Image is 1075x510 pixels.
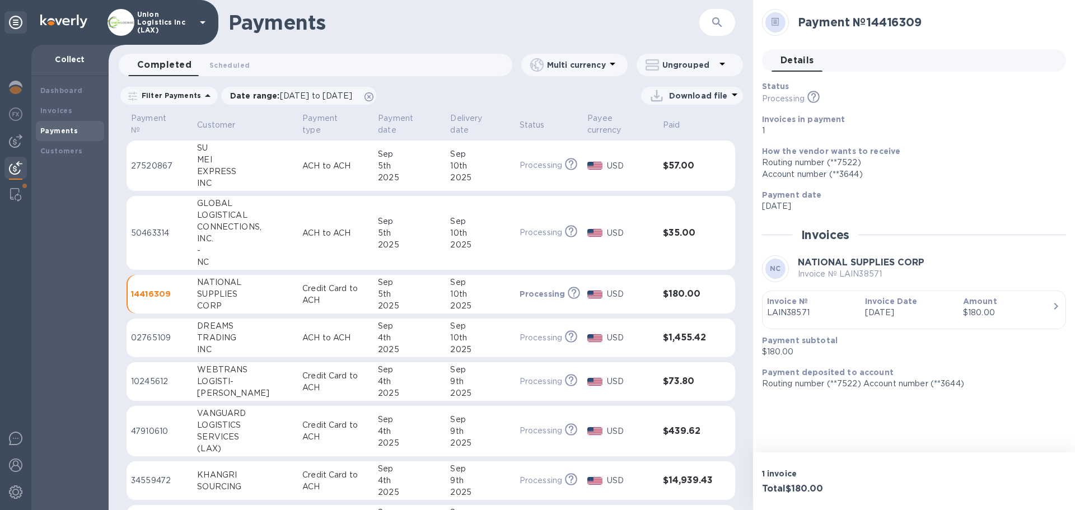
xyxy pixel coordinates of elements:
div: Account number (**3644) [762,169,1057,180]
div: 10th [450,160,510,172]
h2: Payment № 14416309 [798,15,1057,29]
p: Processing [520,288,565,300]
img: USD [587,229,602,237]
span: Status [520,119,559,131]
div: 9th [450,475,510,486]
b: NC [770,264,781,273]
div: NATIONAL [197,277,293,288]
div: 5th [378,227,441,239]
img: USD [587,427,602,435]
div: 2025 [450,387,510,399]
div: EXPRESS [197,166,293,177]
p: Customer [197,119,235,131]
div: SUPPLIES [197,288,293,300]
div: 4th [378,425,441,437]
p: Processing [520,425,562,437]
img: Foreign exchange [9,107,22,121]
p: Payment date [378,113,427,136]
div: LOGISTICAL [197,209,293,221]
p: Credit Card to ACH [302,469,369,493]
p: USD [607,288,654,300]
p: 14416309 [131,288,188,300]
div: 10th [450,288,510,300]
p: ACH to ACH [302,227,369,239]
div: (LAX) [197,443,293,455]
div: Sep [378,463,441,475]
p: USD [607,475,654,486]
p: USD [607,376,654,387]
div: SERVICES [197,431,293,443]
p: 10245612 [131,376,188,387]
img: USD [587,291,602,298]
p: Invoice № LAIN38571 [798,268,924,280]
p: Collect [40,54,100,65]
p: Processing [520,332,562,344]
div: $180.00 [963,307,1052,319]
span: Payment № [131,113,188,136]
span: Details [780,53,814,68]
div: 5th [378,288,441,300]
div: Sep [450,320,510,332]
p: Union Logistics Inc (LAX) [137,11,193,34]
h3: $73.80 [663,376,713,387]
p: Processing [762,93,805,105]
img: USD [587,477,602,485]
p: USD [607,425,654,437]
div: 2025 [378,239,441,251]
div: VANGUARD [197,408,293,419]
div: TRADING [197,332,293,344]
div: CONNECTIONS, [197,221,293,233]
span: [DATE] to [DATE] [280,91,352,100]
h3: $180.00 [663,289,713,300]
img: USD [587,334,602,342]
b: Payment subtotal [762,336,838,345]
span: Completed [137,57,191,73]
div: KHANGRI [197,469,293,481]
b: Invoice № [767,297,808,306]
div: Sep [450,414,510,425]
b: Status [762,82,789,91]
p: 50463314 [131,227,188,239]
div: 10th [450,332,510,344]
div: INC [197,344,293,355]
b: Amount [963,297,997,306]
button: Invoice №LAIN38571Invoice Date[DATE]Amount$180.00 [762,291,1066,329]
img: USD [587,378,602,386]
div: INC. [197,233,293,245]
p: Routing number (**7522) Account number (**3644) [762,378,1057,390]
b: Payments [40,127,78,135]
p: 47910610 [131,425,188,437]
p: 34559472 [131,475,188,486]
h3: $14,939.43 [663,475,713,486]
b: Customers [40,147,83,155]
div: Unpin categories [4,11,27,34]
div: 2025 [378,300,441,312]
h1: Payments [228,11,699,34]
div: Sep [378,320,441,332]
p: Ungrouped [662,59,716,71]
div: 2025 [378,172,441,184]
span: Payment date [378,113,441,136]
span: Paid [663,119,695,131]
b: Invoices in payment [762,115,845,124]
p: USD [607,160,654,172]
p: 1 invoice [762,468,910,479]
div: SU [197,142,293,154]
div: WEBTRANS [197,364,293,376]
div: 5th [378,160,441,172]
div: 2025 [450,300,510,312]
div: 2025 [450,344,510,355]
div: Sep [450,463,510,475]
b: Dashboard [40,86,83,95]
div: LOGISTICS [197,419,293,431]
p: Processing [520,227,562,238]
p: Payee currency [587,113,639,136]
div: Sep [378,364,441,376]
h2: Invoices [801,228,850,242]
p: Status [520,119,545,131]
div: 2025 [378,486,441,498]
h3: $1,455.42 [663,333,713,343]
b: How the vendor wants to receive [762,147,901,156]
div: Routing number (**7522) [762,157,1057,169]
div: Sep [450,148,510,160]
